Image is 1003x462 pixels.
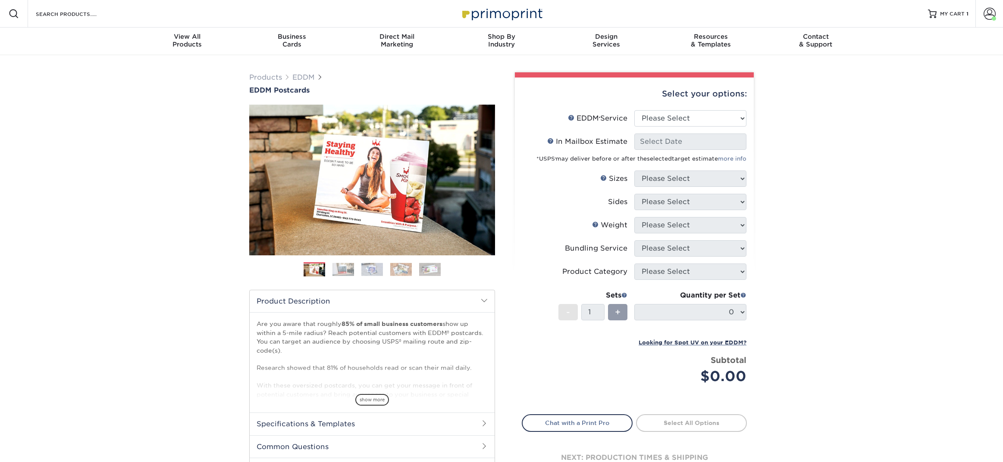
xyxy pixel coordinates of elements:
div: Sets [558,290,627,301]
a: more info [718,155,746,162]
h2: Specifications & Templates [250,412,495,435]
div: EDDM Service [568,113,627,124]
div: Products [135,33,240,48]
a: Select All Options [636,414,747,431]
a: DesignServices [554,28,658,55]
div: Sizes [600,174,627,184]
span: selected [647,155,672,162]
a: EDDM Postcards [249,86,495,94]
strong: Subtotal [711,355,746,365]
a: Products [249,73,282,81]
div: Product Category [562,267,627,277]
a: Contact& Support [763,28,868,55]
img: EDDM 05 [419,263,441,276]
span: EDDM Postcards [249,86,310,94]
div: In Mailbox Estimate [547,136,627,147]
small: *USPS may deliver before or after the target estimate [536,155,746,162]
div: Weight [592,220,627,230]
span: 1 [966,11,969,17]
a: View AllProducts [135,28,240,55]
div: & Support [763,33,868,48]
span: View All [135,33,240,40]
div: Cards [240,33,345,48]
div: Industry [449,33,554,48]
sup: ® [599,116,600,120]
img: Primoprint [458,4,545,23]
div: Marketing [345,33,449,48]
span: Design [554,33,658,40]
div: Select your options: [522,78,747,110]
span: show more [355,394,389,406]
iframe: Google Customer Reviews [2,436,73,459]
input: Select Date [634,133,746,150]
div: Services [554,33,658,48]
a: Resources& Templates [658,28,763,55]
img: EDDM 01 [304,263,325,278]
span: Direct Mail [345,33,449,40]
div: Sides [608,197,627,207]
span: - [566,306,570,319]
a: Looking for Spot UV on your EDDM? [639,338,746,346]
img: EDDM 04 [390,263,412,276]
small: Looking for Spot UV on your EDDM? [639,339,746,346]
strong: 85% of small business customers [342,320,442,327]
span: + [615,306,621,319]
a: EDDM [292,73,315,81]
img: EDDM 02 [332,263,354,276]
a: BusinessCards [240,28,345,55]
span: Business [240,33,345,40]
a: Shop ByIndustry [449,28,554,55]
sup: ® [555,157,556,160]
img: EDDM Postcards 01 [249,95,495,265]
input: SEARCH PRODUCTS..... [35,9,119,19]
span: Contact [763,33,868,40]
img: EDDM 03 [361,263,383,276]
h2: Common Questions [250,435,495,458]
div: Quantity per Set [634,290,746,301]
span: Resources [658,33,763,40]
div: $0.00 [641,366,746,387]
div: & Templates [658,33,763,48]
a: Direct MailMarketing [345,28,449,55]
span: MY CART [940,10,965,18]
span: Shop By [449,33,554,40]
a: Chat with a Print Pro [522,414,633,431]
div: Bundling Service [565,243,627,254]
h2: Product Description [250,290,495,312]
